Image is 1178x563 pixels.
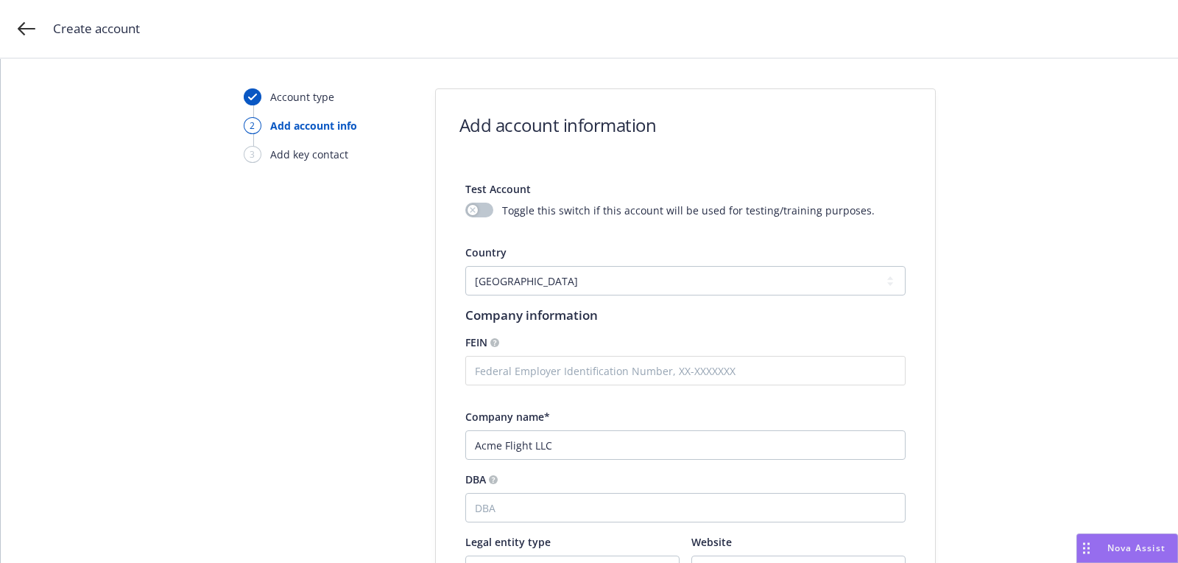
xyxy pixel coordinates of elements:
span: Legal entity type [465,535,551,549]
h1: Company information [465,307,906,323]
span: Website [691,535,732,549]
div: Drag to move [1077,534,1096,562]
div: Account type [270,89,334,105]
span: Company name* [465,410,550,424]
button: Nova Assist [1076,534,1178,563]
span: Test Account [465,182,531,196]
div: 2 [244,117,261,134]
span: Country [465,245,507,259]
input: DBA [465,493,906,522]
span: Toggle this switch if this account will be used for testing/training purposes. [502,203,875,218]
div: Add account info [270,118,357,133]
span: Nova Assist [1107,542,1165,554]
div: Add key contact [270,147,348,162]
div: 3 [244,146,261,163]
span: FEIN [465,335,487,349]
input: Federal Employer Identification Number, XX-XXXXXXX [465,356,906,385]
span: DBA [465,472,486,486]
input: Company name [465,430,906,460]
span: Create account [53,19,140,38]
h1: Add account information [459,113,657,137]
div: ; [1,59,1178,563]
